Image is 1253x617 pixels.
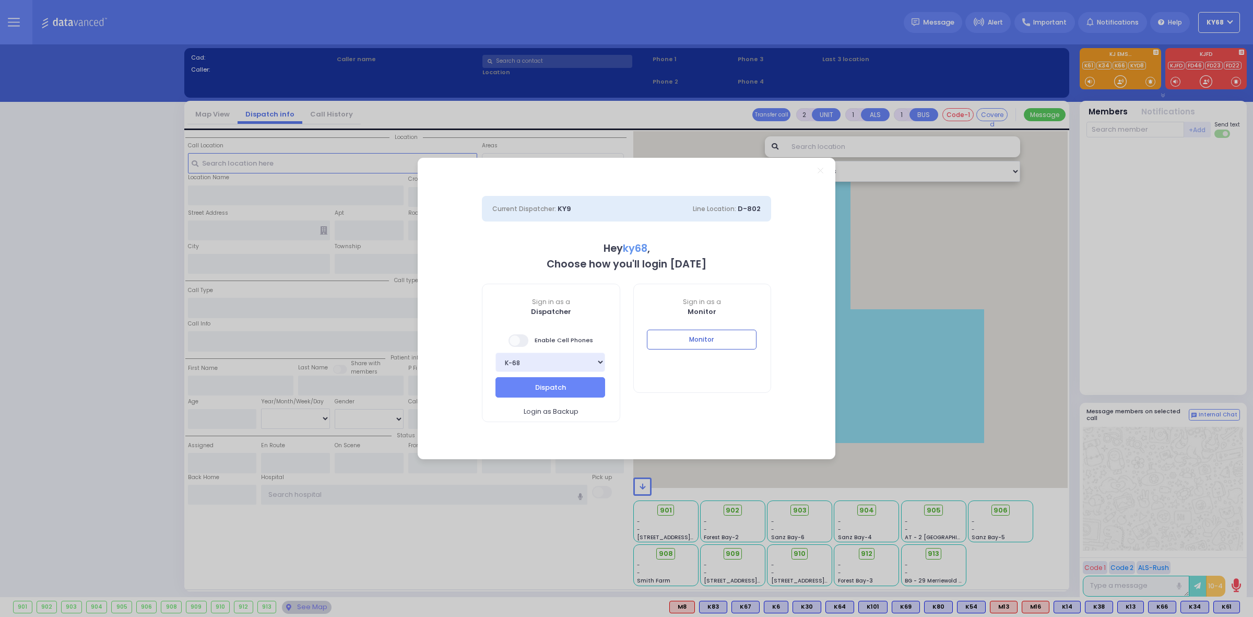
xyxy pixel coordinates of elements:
[492,204,556,213] span: Current Dispatcher:
[558,204,571,214] span: KY9
[531,307,571,317] b: Dispatcher
[738,204,761,214] span: D-802
[634,297,771,307] span: Sign in as a
[693,204,736,213] span: Line Location:
[495,377,605,397] button: Dispatch
[509,333,593,348] span: Enable Cell Phones
[818,168,823,173] a: Close
[524,406,578,417] span: Login as Backup
[482,297,620,307] span: Sign in as a
[688,307,716,317] b: Monitor
[547,257,706,271] b: Choose how you'll login [DATE]
[647,330,756,350] button: Monitor
[604,241,650,255] b: Hey ,
[623,241,647,255] span: ky68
